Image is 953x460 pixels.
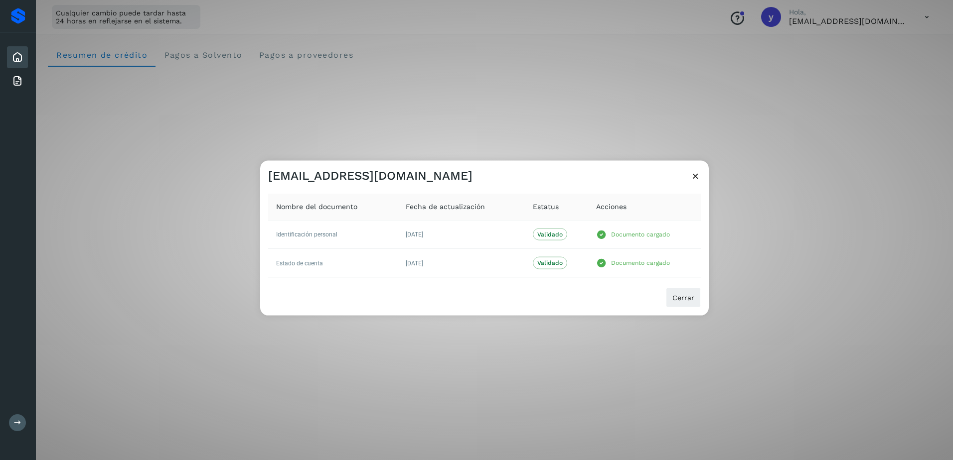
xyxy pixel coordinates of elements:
[537,259,563,266] p: Validado
[406,259,423,266] span: [DATE]
[406,231,423,238] span: [DATE]
[276,202,357,212] span: Nombre del documento
[537,231,563,238] p: Validado
[276,259,323,266] span: Estado de cuenta
[672,294,694,301] span: Cerrar
[533,202,559,212] span: Estatus
[406,202,485,212] span: Fecha de actualización
[7,46,28,68] div: Inicio
[596,202,627,212] span: Acciones
[666,287,701,307] button: Cerrar
[276,231,337,238] span: Identificación personal
[268,169,473,183] h3: [EMAIL_ADDRESS][DOMAIN_NAME]
[611,259,670,266] p: Documento cargado
[7,70,28,92] div: Facturas
[611,231,670,238] p: Documento cargado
